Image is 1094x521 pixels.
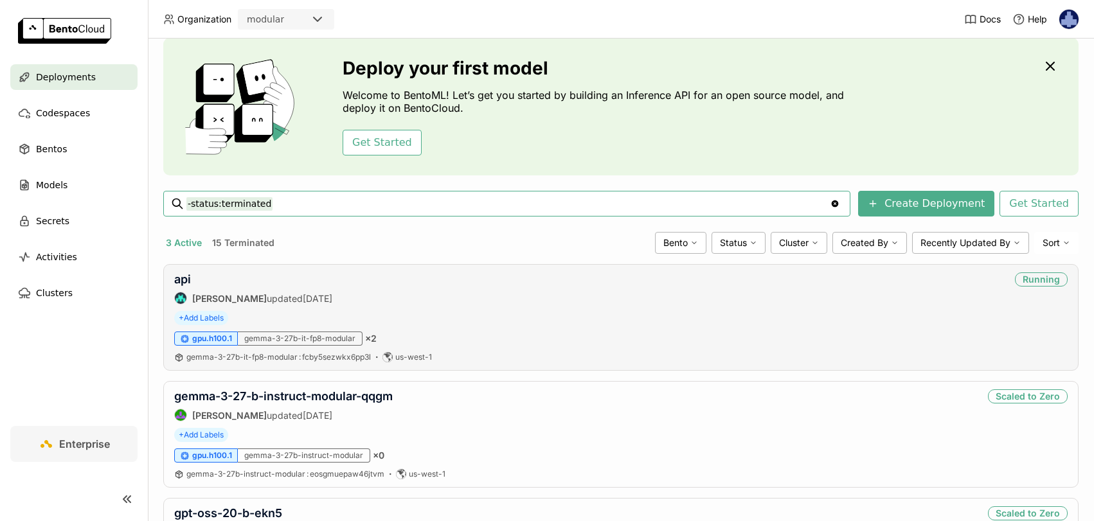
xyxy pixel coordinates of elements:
[36,285,73,301] span: Clusters
[712,232,766,254] div: Status
[841,237,888,249] span: Created By
[238,448,370,463] div: gemma-3-27b-instruct-modular
[343,130,422,155] button: Get Started
[373,450,384,461] span: × 0
[36,177,67,193] span: Models
[174,311,228,325] span: +Add Labels
[192,333,232,344] span: gpu.h100.1
[10,64,138,90] a: Deployments
[1012,13,1047,26] div: Help
[59,437,110,450] span: Enterprise
[36,105,90,121] span: Codespaces
[177,13,231,25] span: Organization
[663,237,688,249] span: Bento
[303,293,332,304] span: [DATE]
[36,69,96,85] span: Deployments
[1059,10,1079,29] img: Mostafa Hagog
[920,237,1010,249] span: Recently Updated By
[395,352,432,362] span: us-west-1
[192,450,232,461] span: gpu.h100.1
[307,469,309,479] span: :
[186,352,371,362] a: gemma-3-27b-it-fp8-modular:fcby5sezwkx6pp3l
[174,428,228,442] span: +Add Labels
[210,234,277,251] button: 15 Terminated
[186,193,830,214] input: Search
[299,352,301,362] span: :
[988,506,1068,520] div: Scaled to Zero
[10,426,138,462] a: Enterprise
[175,409,186,421] img: Shenyang Zhao
[858,191,994,216] button: Create Deployment
[174,272,191,286] a: api
[36,249,77,265] span: Activities
[10,280,138,306] a: Clusters
[174,506,282,520] a: gpt-oss-20-b-ekn5
[655,232,706,254] div: Bento
[174,389,393,403] a: gemma-3-27-b-instruct-modular-qqgm
[10,136,138,162] a: Bentos
[343,89,850,114] p: Welcome to BentoML! Let’s get you started by building an Inference API for an open source model, ...
[163,234,204,251] button: 3 Active
[771,232,827,254] div: Cluster
[36,213,69,229] span: Secrets
[10,172,138,198] a: Models
[409,469,445,479] span: us-west-1
[1043,237,1060,249] span: Sort
[10,244,138,270] a: Activities
[1000,191,1079,216] button: Get Started
[192,293,267,304] strong: [PERSON_NAME]
[1034,232,1079,254] div: Sort
[174,292,332,305] div: updated
[186,469,384,479] a: gemma-3-27b-instruct-modular:eosgmuepaw46jtvm
[343,58,850,78] h3: Deploy your first model
[18,18,111,44] img: logo
[10,208,138,234] a: Secrets
[988,389,1068,403] div: Scaled to Zero
[832,232,907,254] div: Created By
[779,237,809,249] span: Cluster
[1028,13,1047,25] span: Help
[285,13,287,26] input: Selected modular.
[247,13,284,26] div: modular
[174,58,312,155] img: cover onboarding
[912,232,1029,254] div: Recently Updated By
[238,331,363,346] div: gemma-3-27b-it-fp8-modular
[980,13,1001,25] span: Docs
[186,352,371,362] span: gemma-3-27b-it-fp8-modular fcby5sezwkx6pp3l
[303,410,332,421] span: [DATE]
[964,13,1001,26] a: Docs
[175,292,186,304] img: Aaron Pham
[10,100,138,126] a: Codespaces
[186,469,384,479] span: gemma-3-27b-instruct-modular eosgmuepaw46jtvm
[365,333,377,344] span: × 2
[830,199,840,209] svg: Clear value
[720,237,747,249] span: Status
[1015,272,1068,287] div: Running
[174,409,393,421] div: updated
[36,141,67,157] span: Bentos
[192,410,267,421] strong: [PERSON_NAME]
